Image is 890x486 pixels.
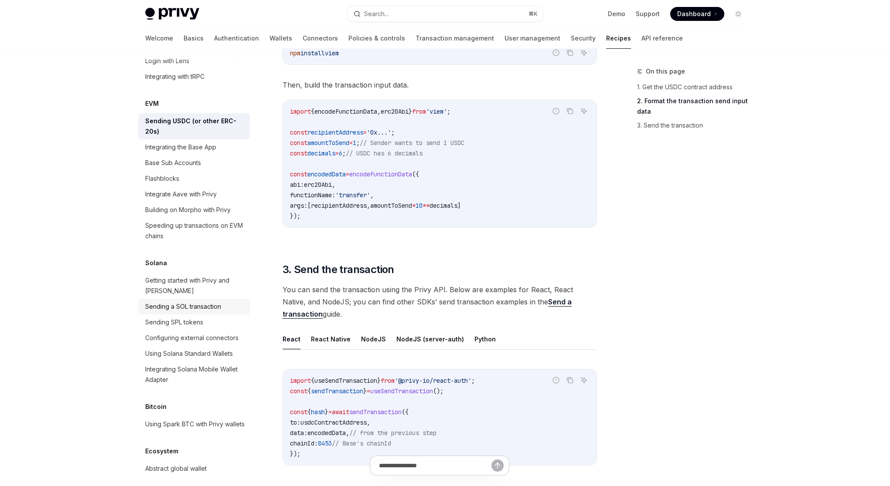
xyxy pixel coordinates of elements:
span: = [346,170,349,178]
button: Ask AI [578,375,590,386]
span: } [325,408,328,416]
span: ({ [412,170,419,178]
span: } [363,387,367,395]
button: Python [474,329,496,349]
span: ⌘ K [529,10,538,17]
span: from [412,108,426,115]
h5: EVM [145,98,159,109]
span: recipientAddress [307,128,363,136]
div: Sending SPL tokens [145,317,203,327]
span: chainId: [290,439,318,447]
span: // USDC has 6 decimals [346,149,423,157]
span: ; [471,377,475,385]
span: ; [447,108,450,115]
div: Integrating Solana Mobile Wallet Adapter [145,364,245,385]
span: import [290,108,311,115]
a: Recipes [606,28,631,49]
span: 8453 [318,439,332,447]
a: Integrating Solana Mobile Wallet Adapter [138,361,250,388]
a: 1. Get the USDC contract address [637,80,752,94]
button: Report incorrect code [550,105,562,117]
a: Wallets [269,28,292,49]
img: light logo [145,8,199,20]
button: Report incorrect code [550,375,562,386]
span: decimals [307,149,335,157]
a: Using Spark BTC with Privy wallets [138,416,250,432]
span: args: [290,202,307,209]
span: { [311,108,314,115]
span: }); [290,212,300,220]
span: hash [311,408,325,416]
span: const [290,139,307,147]
span: '0x...' [367,128,391,136]
span: const [290,170,307,178]
span: 10 [416,202,423,209]
span: 3. Send the transaction [283,263,394,277]
div: Configuring external connectors [145,333,239,343]
span: recipientAddress [311,202,367,209]
span: data: [290,429,307,437]
span: const [290,149,307,157]
span: ] [457,202,461,209]
span: = [335,149,339,157]
a: Connectors [303,28,338,49]
span: const [290,408,307,416]
div: Using Solana Standard Wallets [145,348,233,359]
a: Integrate Aave with Privy [138,186,250,202]
span: = [363,128,367,136]
div: Flashblocks [145,173,179,184]
span: , [367,418,370,426]
a: Dashboard [670,7,724,21]
a: Transaction management [416,28,494,49]
a: Building on Morpho with Privy [138,202,250,218]
span: { [307,408,311,416]
span: to: [290,418,300,426]
button: Copy the contents from the code block [564,47,576,58]
a: Abstract global wallet [138,461,250,476]
div: Speeding up transactions on EVM chains [145,220,245,241]
a: Sending USDC (or other ERC-20s) [138,113,250,139]
span: }); [290,450,300,458]
span: // from the previous step [349,429,436,437]
div: Integrate Aave with Privy [145,189,217,199]
span: amountToSend [307,139,349,147]
span: amountToSend [370,202,412,209]
div: Sending USDC (or other ERC-20s) [145,116,245,137]
span: 1 [353,139,356,147]
div: Integrating the Base App [145,142,216,152]
span: ; [391,128,395,136]
div: Base Sub Accounts [145,158,201,168]
button: Ask AI [578,105,590,117]
span: await [332,408,349,416]
span: You can send the transaction using the Privy API. Below are examples for React, React Native, and... [283,283,597,320]
a: Welcome [145,28,173,49]
span: from [381,377,395,385]
a: API reference [641,28,683,49]
span: viem [325,49,339,57]
button: React [283,329,300,349]
div: Abstract global wallet [145,463,207,474]
a: Sending SPL tokens [138,314,250,330]
span: install [300,49,325,57]
span: { [307,387,311,395]
span: usdcContractAddress [300,418,367,426]
a: Basics [184,28,204,49]
a: Speeding up transactions on EVM chains [138,218,250,244]
span: '@privy-io/react-auth' [395,377,471,385]
div: Sending a SOL transaction [145,301,221,312]
a: Integrating the Base App [138,139,250,155]
div: Getting started with Privy and [PERSON_NAME] [145,275,245,296]
span: = [328,408,332,416]
span: sendTransaction [311,387,363,395]
span: = [367,387,370,395]
span: { [311,377,314,385]
a: Security [571,28,596,49]
span: erc20Abi [304,181,332,189]
span: erc20Abi [381,108,409,115]
span: encodeFunctionData [314,108,377,115]
span: import [290,377,311,385]
div: Search... [364,9,389,19]
a: Sending a SOL transaction [138,299,250,314]
a: Configuring external connectors [138,330,250,346]
button: NodeJS [361,329,386,349]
